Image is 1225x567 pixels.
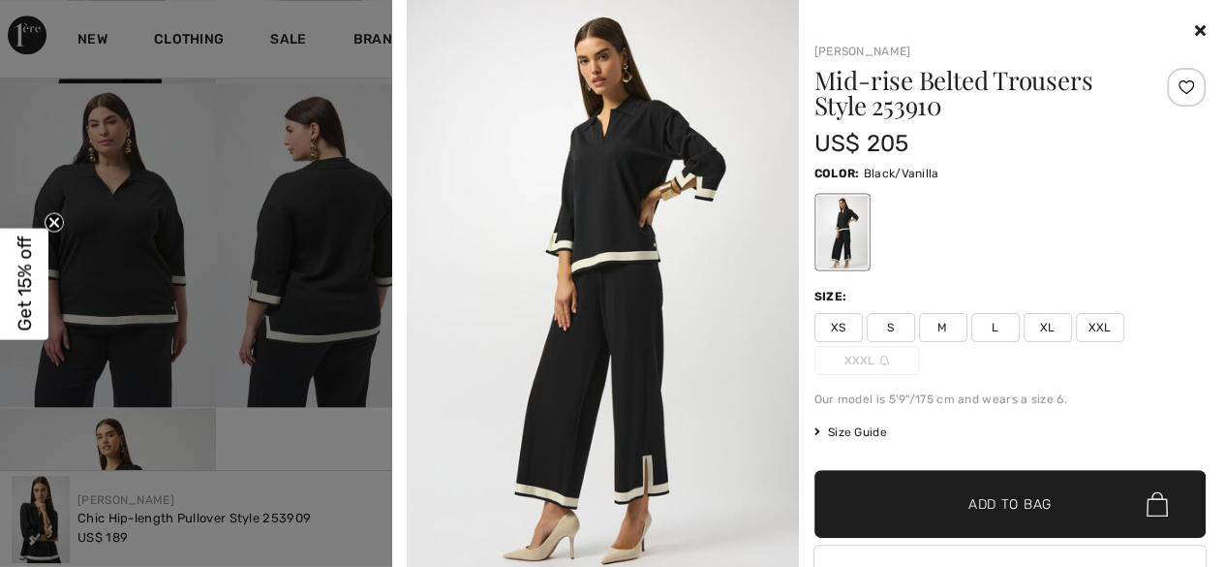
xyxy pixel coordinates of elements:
span: Color: [814,167,860,180]
span: Get 15% off [14,236,36,331]
div: Black/Vanilla [816,196,867,268]
span: M [919,313,967,342]
img: ring-m.svg [879,356,889,365]
span: XXXL [814,346,919,375]
span: L [971,313,1020,342]
span: US$ 205 [814,130,909,157]
span: XL [1024,313,1072,342]
div: Our model is 5'9"/175 cm and wears a size 6. [814,391,1207,408]
span: XS [814,313,863,342]
span: S [867,313,915,342]
span: XXL [1076,313,1124,342]
span: Size Guide [814,424,887,441]
a: [PERSON_NAME] [814,45,911,58]
span: Add to Bag [968,494,1052,515]
span: Black/Vanilla [864,167,939,180]
button: Add to Bag [814,470,1207,538]
span: Chat [43,14,82,31]
div: Size: [814,288,851,305]
img: Bag.svg [1147,491,1168,517]
button: Close teaser [45,212,64,232]
h1: Mid-rise Belted Trousers Style 253910 [814,68,1141,118]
